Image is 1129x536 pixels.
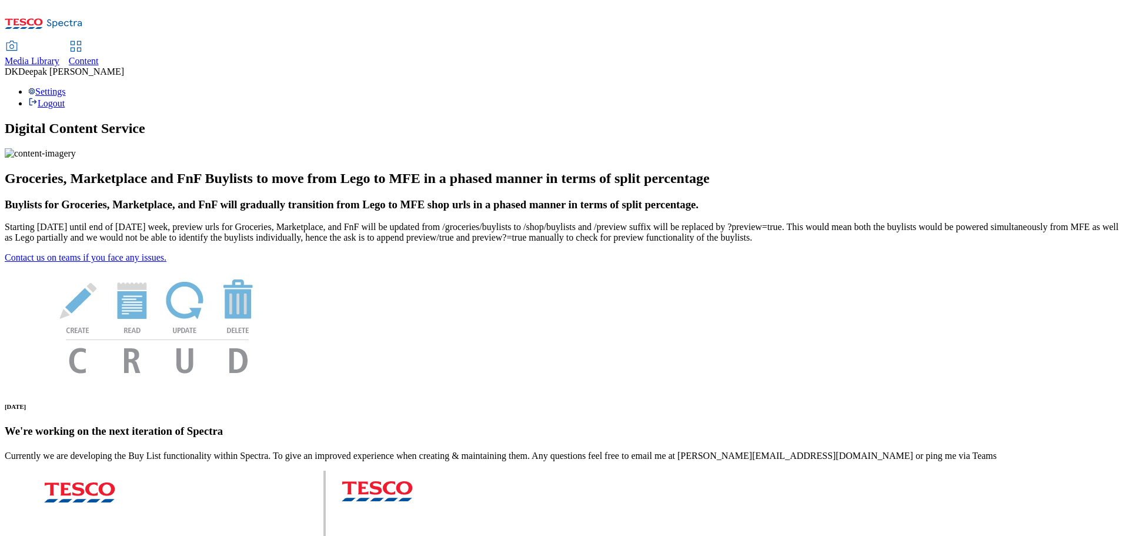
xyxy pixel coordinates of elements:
a: Contact us on teams if you face any issues. [5,252,166,262]
h1: Digital Content Service [5,121,1124,137]
h2: Groceries, Marketplace and FnF Buylists to move from Lego to MFE in a phased manner in terms of s... [5,171,1124,187]
a: Media Library [5,42,59,66]
span: Media Library [5,56,59,66]
p: Starting [DATE] until end of [DATE] week, preview urls for Groceries, Marketplace, and FnF will b... [5,222,1124,243]
img: News Image [5,263,310,386]
h3: We're working on the next iteration of Spectra [5,425,1124,438]
a: Content [69,42,99,66]
a: Settings [28,86,66,96]
img: content-imagery [5,148,76,159]
h3: Buylists for Groceries, Marketplace, and FnF will gradually transition from Lego to MFE shop urls... [5,198,1124,211]
span: DK [5,66,18,76]
span: Deepak [PERSON_NAME] [18,66,124,76]
a: Logout [28,98,65,108]
p: Currently we are developing the Buy List functionality within Spectra. To give an improved experi... [5,451,1124,461]
h6: [DATE] [5,403,1124,410]
span: Content [69,56,99,66]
